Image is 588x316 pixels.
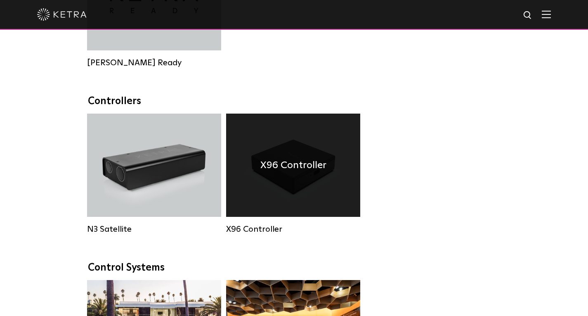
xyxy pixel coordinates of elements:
[37,8,87,21] img: ketra-logo-2019-white
[88,262,501,274] div: Control Systems
[88,95,501,107] div: Controllers
[87,224,221,234] div: N3 Satellite
[87,58,221,68] div: [PERSON_NAME] Ready
[260,157,326,173] h4: X96 Controller
[226,224,360,234] div: X96 Controller
[523,10,533,21] img: search icon
[226,114,360,234] a: X96 Controller X96 Controller
[87,114,221,234] a: N3 Satellite N3 Satellite
[542,10,551,18] img: Hamburger%20Nav.svg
